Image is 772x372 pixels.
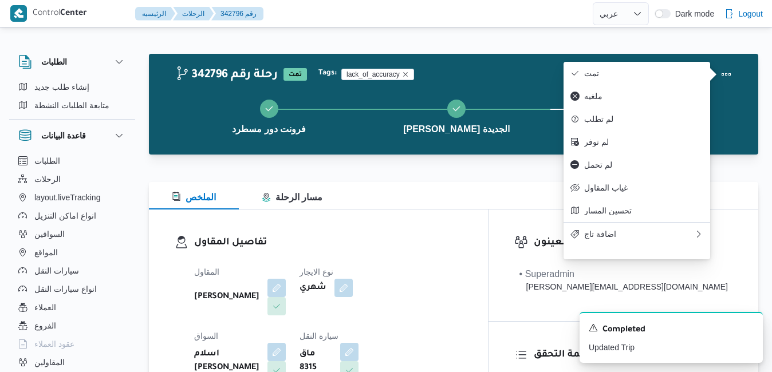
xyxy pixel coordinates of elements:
b: Tags: [318,69,337,78]
button: المواقع [14,243,131,262]
span: ملغيه [584,92,703,101]
span: السواقين [34,227,65,241]
button: العملاء [14,298,131,316]
span: lack_of_accuracy [346,69,400,80]
span: الفروع [34,319,56,333]
div: [PERSON_NAME][EMAIL_ADDRESS][DOMAIN_NAME] [519,281,728,293]
b: [PERSON_NAME] [194,290,259,304]
button: لم توفر [564,130,710,153]
h3: قائمة التحقق [534,347,732,363]
span: المقاولين [34,355,65,369]
span: Logout [738,7,763,21]
button: الفروع [14,316,131,335]
span: عقود العملاء [34,337,74,351]
button: انواع اماكن التنزيل [14,207,131,225]
button: Logout [720,2,767,25]
button: السواقين [14,225,131,243]
button: فرونت دور مسطرد [175,86,363,145]
span: lack_of_accuracy [341,69,414,80]
svg: Step 1 is complete [265,104,274,113]
span: تمت [584,69,703,78]
p: Updated Trip [589,342,754,354]
button: [PERSON_NAME] الجديدة [363,86,550,145]
h3: تفاصيل المقاول [194,235,462,251]
button: تمت [564,62,710,85]
span: اضافة تاج [584,229,694,239]
button: layout.liveTracking [14,188,131,207]
span: المقاول [194,267,219,276]
h3: قاعدة البيانات [41,129,86,143]
button: Remove trip tag [402,71,409,78]
span: سيارات النقل [34,264,79,278]
button: إنشاء طلب جديد [14,78,131,96]
span: لم تحمل [584,160,703,169]
h3: المعينون [534,235,732,251]
span: لم توفر [584,137,703,147]
span: انواع اماكن التنزيل [34,209,96,223]
button: 342796 رقم [211,7,263,21]
b: شهري [300,281,326,295]
span: سيارة النقل [300,331,338,341]
b: تمت [289,72,302,78]
span: المواقع [34,246,58,259]
span: layout.liveTracking [34,191,100,204]
span: الرحلات [34,172,61,186]
button: الرحلات [14,170,131,188]
span: • Superadmin mohamed.nabil@illa.com.eg [519,267,728,293]
svg: Step 2 is complete [452,104,461,113]
button: لم تحمل [564,153,710,176]
h2: 342796 رحلة رقم [175,68,278,83]
button: سيارات النقل [14,262,131,280]
button: الطلبات [14,152,131,170]
b: Center [60,9,87,18]
div: • Superadmin [519,267,728,281]
span: نوع الايجار [300,267,333,276]
span: Completed [602,323,645,337]
button: متابعة الطلبات النشطة [14,96,131,114]
span: انواع سيارات النقل [34,282,97,296]
button: تحسين المسار [564,199,710,222]
h3: الطلبات [41,55,67,69]
span: مسار الرحلة [262,192,322,202]
button: المقاولين [14,353,131,371]
button: Actions [715,63,738,86]
span: العملاء [34,300,56,314]
button: الطلبات [18,55,126,69]
span: غياب المقاول [584,183,703,192]
span: إنشاء طلب جديد [34,80,89,94]
button: انواع سيارات النقل [14,280,131,298]
button: غياب المقاول [564,176,710,199]
span: Dark mode [671,9,714,18]
span: [PERSON_NAME] الجديدة [403,122,510,136]
button: فرونت دور مسطرد [550,86,738,145]
button: قاعدة البيانات [18,129,126,143]
div: الطلبات [9,78,135,119]
span: متابعة الطلبات النشطة [34,98,109,112]
span: فرونت دور مسطرد [232,122,306,136]
span: تمت [283,68,307,81]
button: لم تطلب [564,108,710,130]
span: الملخص [172,192,216,202]
button: عقود العملاء [14,335,131,353]
button: ملغيه [564,85,710,108]
span: تحسين المسار [584,206,703,215]
iframe: chat widget [11,326,48,361]
button: الرحلات [173,7,214,21]
span: السواق [194,331,218,341]
span: لم تطلب [584,114,703,124]
div: Notification [589,322,754,337]
img: X8yXhbKr1z7QwAAAABJRU5ErkJggg== [10,5,27,22]
span: الطلبات [34,154,60,168]
button: اضافة تاج [564,222,710,246]
button: الرئيسيه [135,7,175,21]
